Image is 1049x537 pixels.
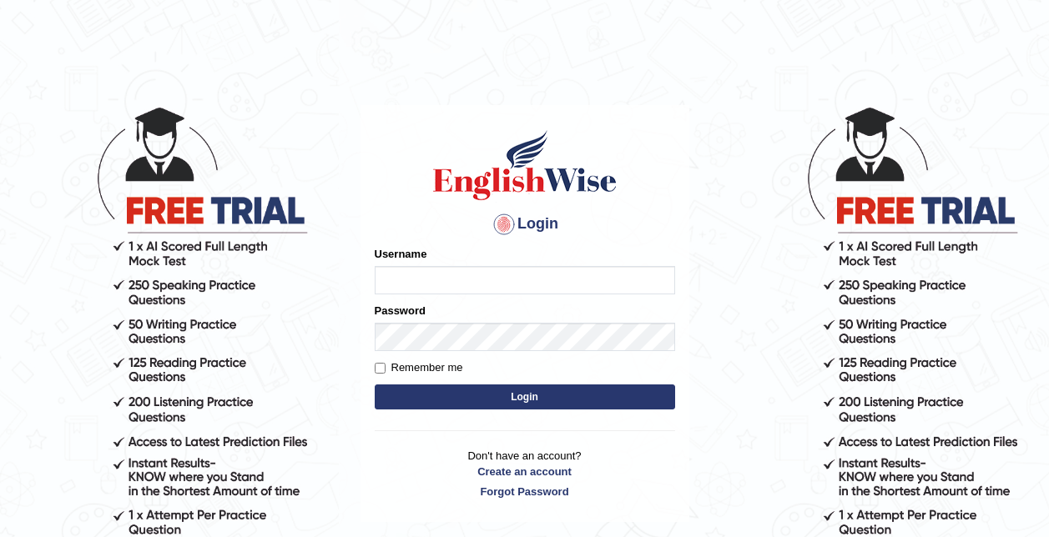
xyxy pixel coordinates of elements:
[375,464,675,479] a: Create an account
[375,246,427,262] label: Username
[375,359,463,376] label: Remember me
[375,484,675,499] a: Forgot Password
[375,303,426,319] label: Password
[375,448,675,499] p: Don't have an account?
[375,211,675,238] h4: Login
[375,384,675,409] button: Login
[375,363,386,374] input: Remember me
[430,128,620,203] img: Logo of English Wise sign in for intelligent practice with AI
